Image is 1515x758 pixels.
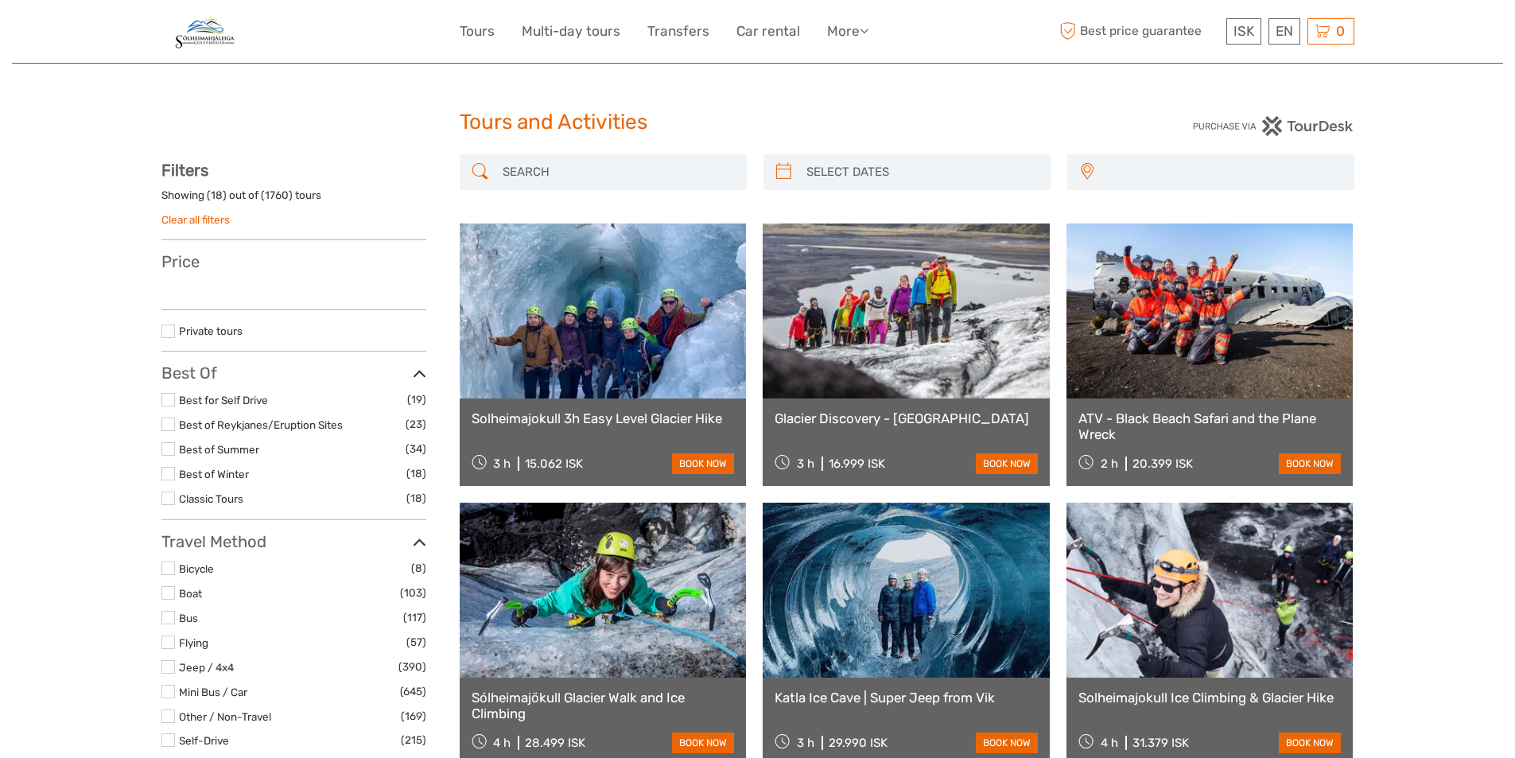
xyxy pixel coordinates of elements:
h1: Tours and Activities [460,110,1056,135]
a: Classic Tours [179,492,243,505]
a: ATV - Black Beach Safari and the Plane Wreck [1078,410,1342,443]
a: Sólheimajökull Glacier Walk and Ice Climbing [472,690,735,722]
label: 18 [211,188,223,203]
a: Mini Bus / Car [179,686,247,698]
input: SEARCH [496,158,739,186]
label: 1760 [265,188,289,203]
span: (18) [406,489,426,507]
a: book now [976,733,1038,753]
span: 4 h [493,736,511,750]
a: Self-Drive [179,734,229,747]
div: EN [1268,18,1300,45]
span: (34) [406,440,426,458]
a: Car rental [736,20,800,43]
div: 15.062 ISK [525,457,583,471]
span: 2 h [1101,457,1118,471]
span: (8) [411,559,426,577]
span: (117) [403,608,426,627]
a: book now [1279,733,1341,753]
span: (645) [400,682,426,701]
span: Best price guarantee [1056,18,1222,45]
div: 31.379 ISK [1132,736,1189,750]
div: 20.399 ISK [1132,457,1193,471]
img: General Info: [161,12,245,51]
span: (19) [407,391,426,409]
span: (215) [401,731,426,749]
strong: Filters [161,161,208,180]
span: 3 h [493,457,511,471]
a: Boat [179,587,202,600]
a: book now [1279,453,1341,474]
a: Other / Non-Travel [179,710,271,723]
h3: Price [161,252,426,271]
span: (390) [398,658,426,676]
a: Solheimajokull 3h Easy Level Glacier Hike [472,410,735,426]
a: Transfers [647,20,709,43]
span: (57) [406,633,426,651]
a: Bicycle [179,562,214,575]
a: book now [672,733,734,753]
a: book now [976,453,1038,474]
span: (23) [406,415,426,433]
span: ISK [1233,23,1254,39]
a: More [827,20,868,43]
h3: Best Of [161,363,426,383]
div: 16.999 ISK [829,457,885,471]
a: book now [672,453,734,474]
a: Clear all filters [161,213,230,226]
a: Katla Ice Cave | Super Jeep from Vik [775,690,1038,706]
a: Glacier Discovery - [GEOGRAPHIC_DATA] [775,410,1038,426]
span: (103) [400,584,426,602]
input: SELECT DATES [800,158,1043,186]
a: Flying [179,636,208,649]
span: 3 h [797,736,814,750]
a: Best of Summer [179,443,259,456]
a: Tours [460,20,495,43]
img: PurchaseViaTourDesk.png [1192,116,1354,136]
div: 29.990 ISK [829,736,888,750]
a: Best of Reykjanes/Eruption Sites [179,418,343,431]
span: (169) [401,707,426,725]
div: 28.499 ISK [525,736,585,750]
span: 4 h [1101,736,1118,750]
span: 0 [1334,23,1347,39]
a: Best for Self Drive [179,394,268,406]
h3: Travel Method [161,532,426,551]
span: (18) [406,465,426,483]
div: Showing ( ) out of ( ) tours [161,188,426,212]
a: Private tours [179,325,243,337]
a: Jeep / 4x4 [179,661,234,674]
a: Best of Winter [179,468,249,480]
a: Bus [179,612,198,624]
a: Solheimajokull Ice Climbing & Glacier Hike [1078,690,1342,706]
span: 3 h [797,457,814,471]
a: Multi-day tours [522,20,620,43]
